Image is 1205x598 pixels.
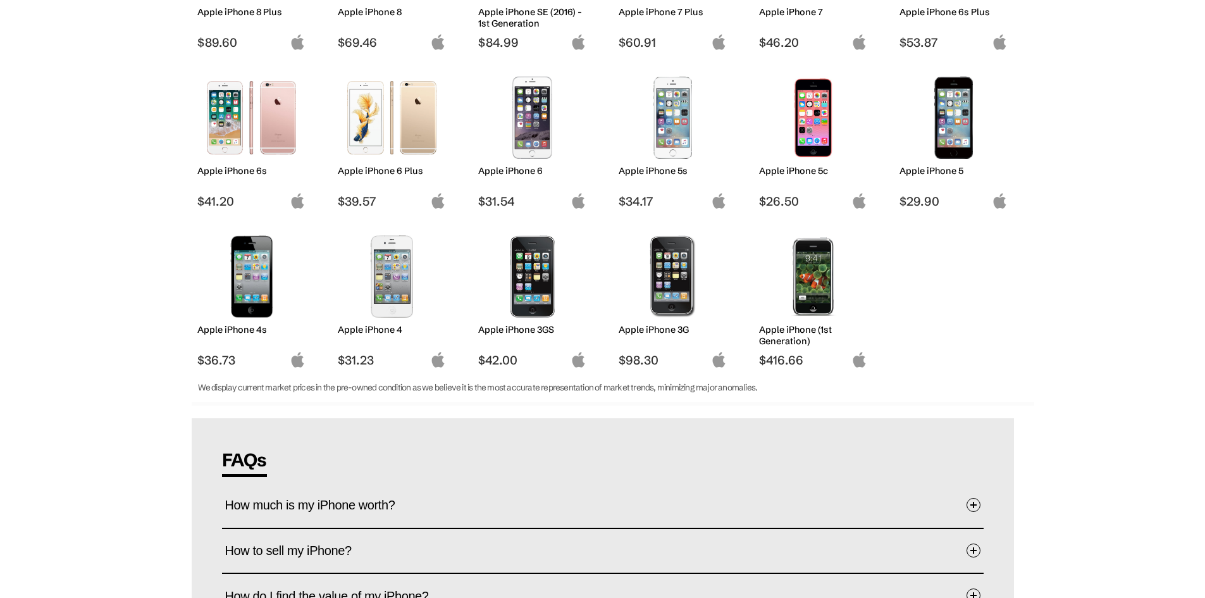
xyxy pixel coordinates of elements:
[478,194,586,209] span: $31.54
[899,194,1008,209] span: $29.90
[894,70,1014,209] a: iPhone 5 Apple iPhone 5 $29.90 apple-logo
[753,70,874,209] a: iPhone 5c Apple iPhone 5c $26.50 apple-logo
[759,165,867,177] h2: Apple iPhone 5c
[207,235,296,318] img: iPhone 4s
[338,35,446,50] span: $69.46
[225,532,980,570] button: How to sell my iPhone?
[619,35,727,50] span: $60.91
[332,70,452,209] a: iPhone 6 Plus Apple iPhone 6 Plus $39.57 apple-logo
[613,70,733,209] a: iPhone 5s Apple iPhone 5s $34.17 apple-logo
[619,194,727,209] span: $34.17
[338,352,446,368] span: $31.23
[619,6,727,18] h2: Apple iPhone 7 Plus
[899,6,1008,18] h2: Apple iPhone 6s Plus
[613,229,733,368] a: iPhone 3G Apple iPhone 3G $98.30 apple-logo
[192,70,312,209] a: iPhone 6s Apple iPhone 6s $41.20 apple-logo
[290,352,306,368] img: apple-logo
[851,193,867,209] img: apple-logo
[430,352,446,368] img: apple-logo
[225,487,980,525] button: How much is my iPhone worth?
[430,34,446,50] img: apple-logo
[478,324,586,335] h2: Apple iPhone 3GS
[571,352,586,368] img: apple-logo
[759,324,867,347] h2: Apple iPhone (1st Generation)
[197,6,306,18] h2: Apple iPhone 8 Plus
[197,165,306,177] h2: Apple iPhone 6s
[338,165,446,177] h2: Apple iPhone 6 Plus
[478,35,586,50] span: $84.99
[759,6,867,18] h2: Apple iPhone 7
[197,352,306,368] span: $36.73
[628,235,717,318] img: iPhone 3G
[899,165,1008,177] h2: Apple iPhone 5
[207,77,296,159] img: iPhone 6s
[197,324,306,335] h2: Apple iPhone 4s
[851,34,867,50] img: apple-logo
[753,229,874,368] a: iPhone (1st Generation) Apple iPhone (1st Generation) $416.66 apple-logo
[338,324,446,335] h2: Apple iPhone 4
[571,34,586,50] img: apple-logo
[711,352,727,368] img: apple-logo
[197,194,306,209] span: $41.20
[332,229,452,368] a: iPhone 4 Apple iPhone 4 $31.23 apple-logo
[290,193,306,209] img: apple-logo
[851,352,867,368] img: apple-logo
[478,352,586,368] span: $42.00
[478,165,586,177] h2: Apple iPhone 6
[769,235,858,318] img: iPhone (1st Generation)
[338,6,446,18] h2: Apple iPhone 8
[711,34,727,50] img: apple-logo
[992,34,1008,50] img: apple-logo
[347,77,436,159] img: iPhone 6 Plus
[488,77,577,159] img: iPhone 6
[619,165,727,177] h2: Apple iPhone 5s
[338,194,446,209] span: $39.57
[198,380,987,396] p: We display current market prices in the pre-owned condition as we believe it is the most accurate...
[430,193,446,209] img: apple-logo
[478,6,586,29] h2: Apple iPhone SE (2016) - 1st Generation
[628,77,717,159] img: iPhone 5s
[769,77,858,159] img: iPhone 5c
[619,352,727,368] span: $98.30
[473,229,593,368] a: iPhone 3GS Apple iPhone 3GS $42.00 apple-logo
[192,229,312,368] a: iPhone 4s Apple iPhone 4s $36.73 apple-logo
[909,77,998,159] img: iPhone 5
[225,485,414,525] span: How much is my iPhone worth?
[571,193,586,209] img: apple-logo
[290,34,306,50] img: apple-logo
[488,235,577,318] img: iPhone 3GS
[992,193,1008,209] img: apple-logo
[473,70,593,209] a: iPhone 6 Apple iPhone 6 $31.54 apple-logo
[759,194,867,209] span: $26.50
[899,35,1008,50] span: $53.87
[197,35,306,50] span: $89.60
[711,193,727,209] img: apple-logo
[619,324,727,335] h2: Apple iPhone 3G
[347,235,436,318] img: iPhone 4
[225,531,371,570] span: How to sell my iPhone?
[759,35,867,50] span: $46.20
[759,352,867,368] span: $416.66
[222,449,267,477] span: FAQs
